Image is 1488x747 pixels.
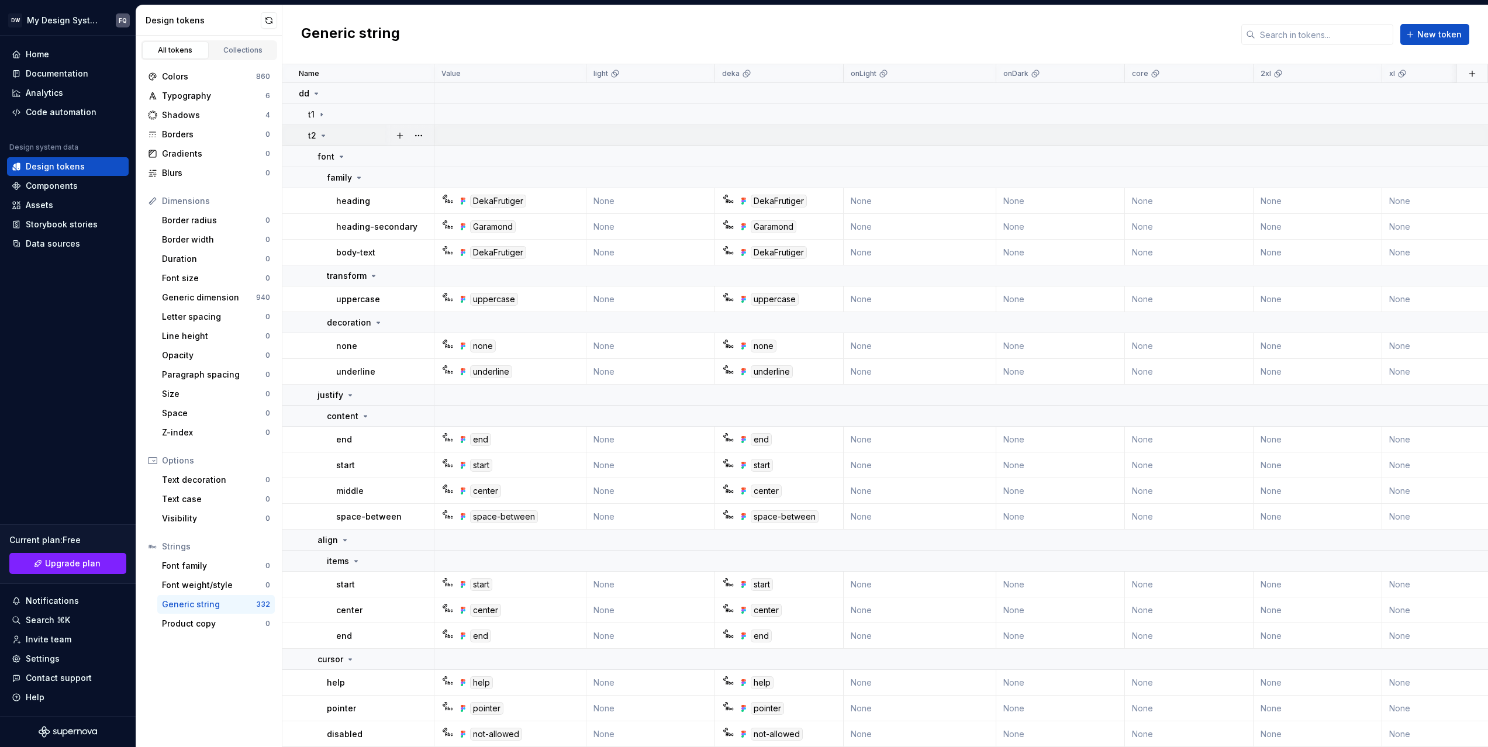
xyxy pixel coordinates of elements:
div: end [751,630,772,642]
td: None [996,478,1125,504]
p: t1 [308,109,315,120]
td: None [996,452,1125,478]
a: Border radius0 [157,211,275,230]
td: None [996,572,1125,597]
div: Search ⌘K [26,614,70,626]
a: Text case0 [157,490,275,509]
td: None [1125,452,1254,478]
a: Font weight/style0 [157,576,275,594]
a: Font size0 [157,269,275,288]
div: Help [26,691,44,703]
td: None [1254,188,1382,214]
div: 0 [265,130,270,139]
p: end [336,434,352,445]
td: None [1254,696,1382,721]
td: None [586,696,715,721]
td: None [1125,597,1254,623]
div: Strings [162,541,270,552]
div: 332 [256,600,270,609]
div: DekaFrutiger [470,195,526,207]
div: Visibility [162,513,265,524]
div: Text case [162,493,265,505]
td: None [586,427,715,452]
td: None [1254,478,1382,504]
div: space-between [751,510,819,523]
div: Typography [162,90,265,102]
p: align [317,534,338,546]
div: Storybook stories [26,219,98,230]
div: Documentation [26,68,88,79]
p: middle [336,485,364,497]
div: Garamond [751,220,796,233]
p: disabled [327,728,362,740]
div: FQ [119,16,127,25]
div: 0 [265,370,270,379]
p: start [336,579,355,590]
td: None [1125,188,1254,214]
td: None [844,670,996,696]
div: 0 [265,351,270,360]
a: Assets [7,196,129,215]
div: Z-index [162,427,265,438]
div: 0 [265,274,270,283]
td: None [586,214,715,240]
a: Design tokens [7,157,129,176]
td: None [586,452,715,478]
td: None [586,286,715,312]
div: 0 [265,409,270,418]
td: None [586,504,715,530]
div: 860 [256,72,270,81]
p: decoration [327,317,371,328]
div: Blurs [162,167,265,179]
button: New token [1400,24,1469,45]
td: None [844,696,996,721]
div: Duration [162,253,265,265]
td: None [996,623,1125,649]
div: Size [162,388,265,400]
div: 6 [265,91,270,101]
div: 0 [265,619,270,628]
td: None [1125,478,1254,504]
td: None [586,623,715,649]
p: font [317,151,334,162]
button: DWMy Design SystemFQ [2,8,133,33]
div: 0 [265,168,270,178]
div: Font family [162,560,265,572]
a: Generic dimension940 [157,288,275,307]
td: None [1125,572,1254,597]
td: None [586,721,715,747]
td: None [1125,240,1254,265]
a: Blurs0 [143,164,275,182]
p: t2 [308,130,316,141]
a: Paragraph spacing0 [157,365,275,384]
td: None [1254,359,1382,385]
div: start [751,578,773,591]
div: center [470,485,501,497]
td: None [996,188,1125,214]
button: Upgrade plan [9,553,126,574]
div: help [751,676,774,689]
td: None [996,333,1125,359]
div: Borders [162,129,265,140]
p: onDark [1003,69,1028,78]
div: Colors [162,71,256,82]
a: Invite team [7,630,129,649]
p: justify [317,389,343,401]
div: 0 [265,514,270,523]
a: Borders0 [143,125,275,144]
div: Generic dimension [162,292,256,303]
a: Storybook stories [7,215,129,234]
td: None [1254,623,1382,649]
td: None [844,452,996,478]
p: xl [1389,69,1395,78]
td: None [586,359,715,385]
div: start [470,459,492,472]
p: core [1132,69,1148,78]
td: None [1125,359,1254,385]
td: None [1254,597,1382,623]
td: None [1125,623,1254,649]
a: Supernova Logo [39,726,97,738]
td: None [844,333,996,359]
td: None [844,359,996,385]
div: Text decoration [162,474,265,486]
